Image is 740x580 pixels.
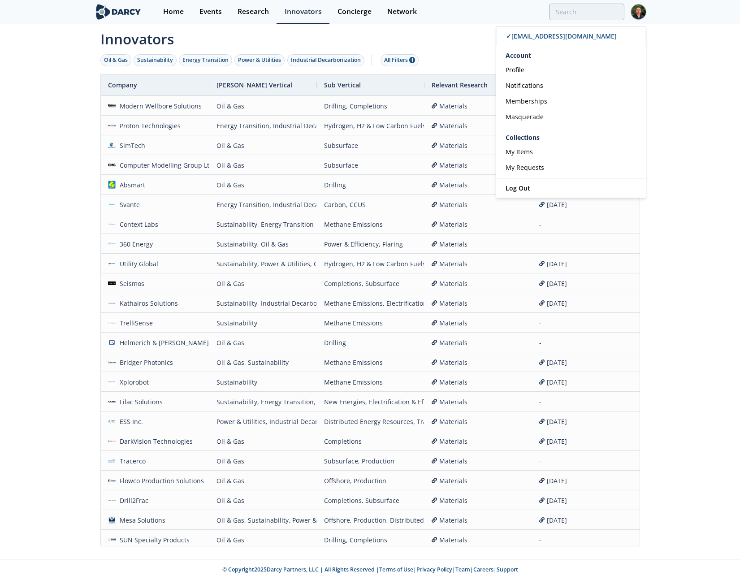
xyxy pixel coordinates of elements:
a: Memberships [496,93,646,109]
a: Profile [496,62,646,78]
div: Oil & Gas [216,333,310,352]
a: Materials [432,392,525,411]
div: Materials [432,471,525,490]
span: [PERSON_NAME] Vertical [216,81,292,89]
div: Subsurface [324,156,417,175]
span: ✓ [EMAIL_ADDRESS][DOMAIN_NAME] [506,32,617,40]
div: Sustainability, Energy Transition [216,215,310,234]
img: 23ee8253-90f2-4efc-8ed3-b87d8e13de74 [108,319,116,327]
img: 674c7ffe-32bb-4e6f-91a2-ef901ca0e147 [108,161,116,169]
div: - [539,530,632,550]
div: Drilling, Completions [324,530,417,550]
div: Materials [432,353,525,372]
div: Lilac Solutions [116,392,163,411]
div: Materials [432,234,525,254]
div: Mesa Solutions [116,511,165,530]
div: Materials [432,136,525,155]
div: Offshore, Production, Distributed Energy Resources, Methane Emissions, Power & Efficiency, Innova... [324,511,417,530]
button: Power & Utilities [234,54,285,66]
img: ddd68cc0-d81e-446e-8df5-1df4bab3815b [108,398,116,406]
img: dc3fb227-bac5-4757-b453-d8b1ca6832d8 [108,200,116,208]
div: Industrial Decarbonization [291,56,361,64]
div: [DATE] [539,254,632,273]
img: essinc.com.png [108,417,116,425]
a: Materials [432,215,525,234]
div: Energy Transition [182,56,229,64]
a: Notifications [496,78,646,93]
div: - [539,234,632,254]
button: Oil & Gas [100,54,131,66]
div: Materials [432,116,525,135]
a: [DATE] [539,491,632,510]
a: Materials [432,254,525,273]
div: Collections [496,131,646,144]
div: Power & Utilities, Industrial Decarbonization [216,412,310,431]
div: - [539,392,632,411]
a: Team [455,566,470,573]
div: Sustainability [216,313,310,333]
a: My Requests [496,160,646,175]
img: 50d6a6df-976e-41f3-bad7-d4b68cf9db25 [108,181,116,189]
a: Materials [432,175,525,195]
span: 1 [409,57,415,63]
div: ESS Inc. [116,412,143,431]
div: DarkVision Technologies [116,432,193,451]
div: Drilling, Completions [324,96,417,116]
div: Events [199,8,222,15]
a: My Items [496,144,646,160]
span: Memberships [506,97,547,105]
div: - [539,215,632,234]
img: d03a6749-0028-47c5-a674-fa1db8047913 [108,299,116,307]
div: Materials [432,96,525,116]
a: Masquerade [496,109,646,125]
div: Oil & Gas [216,451,310,471]
div: Completions [324,432,417,451]
div: Materials [432,412,525,431]
div: Drilling [324,175,417,195]
div: Methane Emissions [324,313,417,333]
div: Tracerco [116,451,146,471]
div: Drilling [324,333,417,352]
div: [DATE] [539,294,632,313]
div: Oil & Gas [216,432,310,451]
img: b2925795-2052-41ce-a4c1-4d96fd65874e [108,536,116,544]
div: Energy Transition, Industrial Decarbonization [216,116,310,135]
div: Absmart [116,175,145,195]
img: 1643231245421-Bridger_Logo.png [108,358,116,366]
div: Materials [432,195,525,214]
div: Materials [432,511,525,530]
div: Subsurface [324,136,417,155]
a: [DATE] [539,372,632,392]
div: Bridger Photonics [116,353,173,372]
div: Home [163,8,184,15]
a: Support [497,566,518,573]
div: Materials [432,372,525,392]
div: Seismos [116,274,144,293]
div: Materials [432,156,525,175]
a: [DATE] [539,353,632,372]
div: Sustainability, Power & Utilities, Oil & Gas, Energy Transition, Industrial Decarbonization [216,254,310,273]
div: Materials [432,274,525,293]
div: Innovators [285,8,322,15]
div: Drill2Frac [116,491,148,510]
div: Research [238,8,269,15]
a: [DATE] [539,412,632,431]
img: e2b3acd8-6fa7-431d-9090-5108826468da [108,240,116,248]
img: darkvisiontech.com.png [108,437,116,445]
div: Kathairos Solutions [116,294,178,313]
img: 9344030f-bf34-415b-b62b-e8b328b1c74b [108,338,116,346]
a: Materials [432,313,525,333]
a: [DATE] [539,274,632,293]
div: Oil & Gas [216,156,310,175]
span: Profile [506,65,524,74]
div: Proton Technologies [116,116,181,135]
button: Sustainability [134,54,177,66]
img: simtechnologyus.com.png [108,141,116,149]
span: My Items [506,147,533,156]
div: Materials [432,294,525,313]
img: 1644610174828-Proton-Aqua-Logo.png [108,121,116,130]
span: My Requests [506,163,544,172]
